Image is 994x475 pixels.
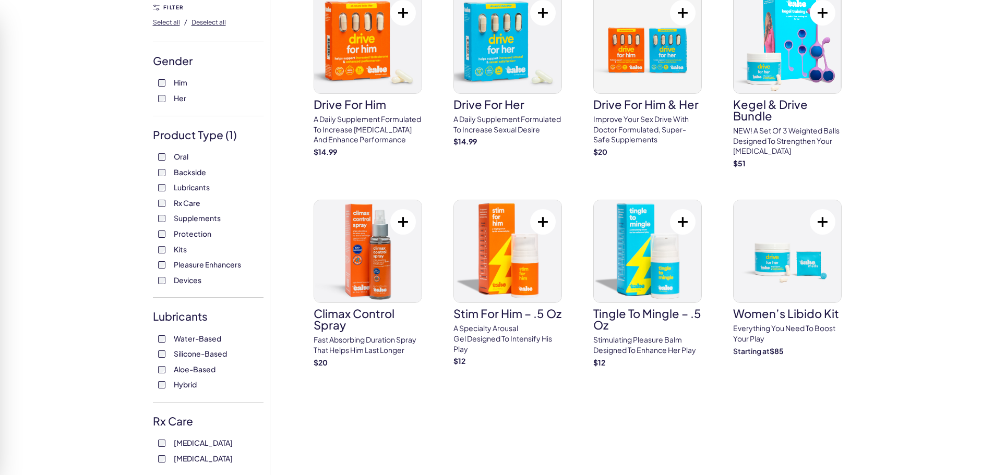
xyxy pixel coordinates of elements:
span: Deselect all [191,18,226,26]
h3: Women’s Libido Kit [733,308,842,319]
input: Supplements [158,215,165,222]
span: Kits [174,242,187,256]
span: Him [174,76,187,89]
img: Stim For Him – .5 oz [454,200,561,302]
input: Pleasure Enhancers [158,261,165,269]
p: Fast absorbing duration spray that helps him last longer [314,335,422,355]
button: Deselect all [191,14,226,30]
h3: Tingle To Mingle – .5 oz [593,308,702,331]
img: Climax Control Spray [314,200,422,302]
strong: $ 14.99 [453,137,477,146]
span: Aloe-Based [174,362,215,376]
span: Protection [174,227,211,240]
img: Tingle To Mingle – .5 oz [594,200,701,302]
p: A specialty arousal gel designed to intensify his play [453,323,562,354]
strong: $ 85 [770,346,784,356]
input: Silicone-Based [158,350,165,358]
span: [MEDICAL_DATA] [174,452,233,465]
strong: $ 51 [733,159,746,168]
span: Oral [174,150,188,163]
p: Everything you need to Boost Your Play [733,323,842,344]
h3: drive for him & her [593,99,702,110]
span: / [184,17,187,27]
strong: $ 20 [314,358,328,367]
span: Rx Care [174,196,200,210]
h3: drive for her [453,99,562,110]
img: Women’s Libido Kit [734,200,841,302]
a: Stim For Him – .5 ozStim For Him – .5 ozA specialty arousal gel designed to intensify his play$12 [453,200,562,366]
a: Climax Control SprayClimax Control SprayFast absorbing duration spray that helps him last longer$20 [314,200,422,368]
span: Lubricants [174,180,210,194]
input: Oral [158,153,165,161]
input: Devices [158,277,165,284]
input: [MEDICAL_DATA] [158,455,165,462]
span: Select all [153,18,180,26]
strong: $ 12 [593,358,605,367]
h3: Climax Control Spray [314,308,422,331]
button: Select all [153,14,180,30]
input: Hybrid [158,381,165,388]
p: A daily supplement formulated to increase sexual desire [453,114,562,135]
span: [MEDICAL_DATA] [174,436,233,449]
p: Improve your sex drive with doctor formulated, super-safe supplements [593,114,702,145]
input: Backside [158,169,165,176]
input: Him [158,79,165,87]
a: Women’s Libido KitWomen’s Libido KitEverything you need to Boost Your PlayStarting at$85 [733,200,842,356]
span: Backside [174,165,206,179]
input: Protection [158,230,165,238]
input: Rx Care [158,200,165,207]
span: Supplements [174,211,221,225]
input: Kits [158,246,165,253]
p: A daily supplement formulated to increase [MEDICAL_DATA] and enhance performance [314,114,422,145]
p: NEW! A set of 3 weighted balls designed to strengthen your [MEDICAL_DATA] [733,126,842,156]
span: Starting at [733,346,770,356]
input: Lubricants [158,184,165,191]
input: Her [158,95,165,102]
span: Pleasure Enhancers [174,258,241,271]
input: Water-Based [158,335,165,343]
span: Devices [174,273,201,287]
h3: drive for him [314,99,422,110]
p: Stimulating pleasure balm designed to enhance her play [593,335,702,355]
h3: Kegel & Drive Bundle [733,99,842,121]
strong: $ 12 [453,356,465,366]
h3: Stim For Him – .5 oz [453,308,562,319]
span: Her [174,91,186,105]
input: Aloe-Based [158,366,165,373]
a: Tingle To Mingle – .5 ozTingle To Mingle – .5 ozStimulating pleasure balm designed to enhance her... [593,200,702,368]
span: Water-Based [174,332,221,345]
span: Hybrid [174,377,197,391]
input: [MEDICAL_DATA] [158,440,165,447]
span: Silicone-Based [174,347,227,360]
strong: $ 20 [593,147,607,156]
strong: $ 14.99 [314,147,337,156]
